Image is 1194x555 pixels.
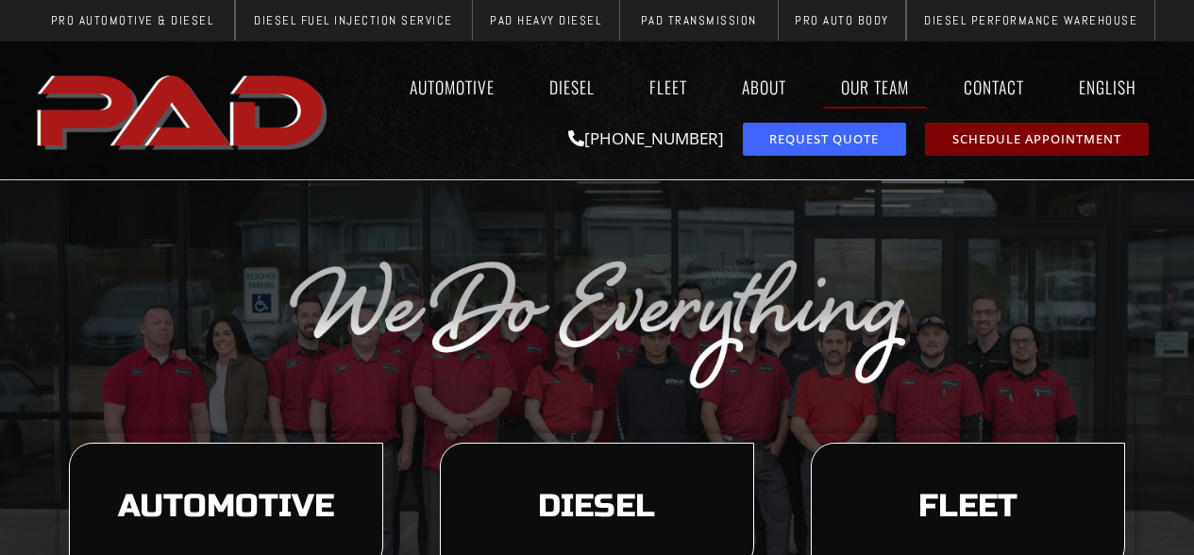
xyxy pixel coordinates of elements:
[568,127,724,149] a: [PHONE_NUMBER]
[254,14,453,26] span: Diesel Fuel Injection Service
[946,65,1042,109] a: Contact
[743,123,906,156] a: request a service or repair quote
[392,65,513,109] a: Automotive
[724,65,804,109] a: About
[31,59,337,161] img: The image shows the word "PAD" in bold, red, uppercase letters with a slight shadow effect.
[795,14,889,26] span: Pro Auto Body
[118,491,334,523] span: Automotive
[641,14,757,26] span: PAD Transmission
[490,14,601,26] span: PAD Heavy Diesel
[31,59,337,161] a: pro automotive and diesel home page
[769,133,879,145] span: Request Quote
[952,133,1121,145] span: Schedule Appointment
[337,65,1164,109] nav: Menu
[631,65,705,109] a: Fleet
[918,491,1017,523] span: Fleet
[924,14,1137,26] span: Diesel Performance Warehouse
[1061,65,1164,109] a: English
[286,251,909,391] img: The image displays the phrase "We Do Everything" in a silver, cursive font on a transparent backg...
[925,123,1149,156] a: schedule repair or service appointment
[531,65,613,109] a: Diesel
[823,65,927,109] a: Our Team
[538,491,655,523] span: Diesel
[51,14,214,26] span: Pro Automotive & Diesel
